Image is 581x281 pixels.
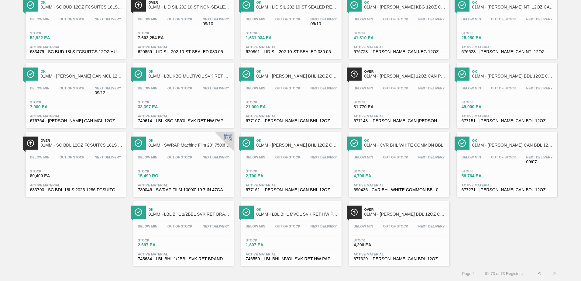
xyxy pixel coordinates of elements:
[237,197,345,266] a: ÍconeOk01MM - LBL BHL MVOL SVK RET HW PAPER #3Below Min-Out Of Stock-Next Delivery-Stock1,897 EAA...
[472,143,554,147] span: 01MM - CARR CAN BDL 12OZ PATRIOTS TWNSTK 30/12
[246,169,288,173] span: Stock
[246,160,265,164] span: -
[311,160,337,164] span: -
[462,17,481,21] span: Below Min
[60,86,85,90] span: Out Of Stock
[418,91,445,95] span: -
[138,257,229,261] span: 745684 - LBL BHL 1/2BBL SVK RET BRAND PPS 0717 #4
[30,160,50,164] span: -
[354,114,445,118] span: Active Material
[138,22,157,26] span: -
[256,208,339,211] span: Ok
[462,105,504,109] span: 49,900 EA
[256,5,339,9] span: 01MM - LID SIL 202 10-ST SEALED RED DI
[364,74,446,78] span: 01MM - CARR BUD 12OZ CAN PK 12/12 MILITARY PROMO
[345,128,452,197] a: ÍconeOk01MM - CVR BHL WHITE COMMON BBLBelow Min-Out Of Stock-Next Delivery-Stock4,706 EAActive Ma...
[167,86,193,90] span: Out Of Stock
[138,188,229,192] span: 730046 - SWRAP FILM 10000' 19.7 IN 47GA MACH NO S
[246,119,337,123] span: 677107 - CARR CAN BHL 12OZ TWNSTK 30/12 CAN 0724
[532,266,547,281] button: <
[242,1,250,9] img: Ícone
[458,139,466,147] img: Ícone
[27,1,34,9] img: Ícone
[462,114,553,118] span: Active Material
[484,271,523,276] span: 51 - 73 of 73 Registers
[452,128,560,197] a: ÍconeOk01MM - [PERSON_NAME] CAN BDL 12OZ PATRIOTS TWNSTK 30/12Below Min-Out Of Stock-Next Deliver...
[242,70,250,78] img: Ícone
[138,105,180,109] span: 33,397 EA
[246,174,288,178] span: 2,700 EA
[491,86,516,90] span: Out Of Stock
[41,143,123,147] span: 01MM - SC BDL 12OZ FCSUITCS 18LS HULK HANDLE - AQUEOUS COATING
[138,17,157,21] span: Below Min
[167,160,193,164] span: -
[30,31,73,35] span: Stock
[256,70,339,73] span: Ok
[30,17,50,21] span: Below Min
[345,197,452,266] a: ÍconeOver01MM - [PERSON_NAME] BDL 12OZ CAN 30/12 CAN PK - [US_STATE] NCAA PROMOBelow Min-Out Of S...
[275,91,301,95] span: -
[203,155,229,159] span: Next Delivery
[95,91,121,95] span: 09/12
[462,160,481,164] span: -
[246,229,265,233] span: -
[167,224,193,228] span: Out Of Stock
[472,1,554,4] span: Ok
[30,114,121,118] span: Active Material
[246,100,288,104] span: Stock
[242,139,250,147] img: Ícone
[149,70,231,73] span: Ok
[246,22,265,26] span: -
[354,119,445,123] span: 677148 - CARR CAN BUD 12OZ FOH ALWAYS CAN PK 12/1
[354,86,373,90] span: Below Min
[311,155,337,159] span: Next Delivery
[458,1,466,9] img: Ícone
[418,17,445,21] span: Next Delivery
[462,50,553,54] span: 676623 - CARR CAN NTI 12OZ CAN PK 15/12 CAN 0123
[354,31,396,35] span: Stock
[149,1,231,4] span: Over
[364,5,446,9] span: 01MM - CARR KBG 12OZ CAN CAN PK 12/12 CAN
[491,17,516,21] span: Out Of Stock
[138,36,180,40] span: 7,602,254 EA
[491,160,516,164] span: -
[350,70,358,78] img: Ícone
[526,160,553,164] span: 09/07
[30,105,73,109] span: 7,900 EA
[354,17,373,21] span: Below Min
[246,45,337,49] span: Active Material
[246,188,337,192] span: 677161 - CARR CAN BHL 12OZ FARMING TWNSTK 30/12 C
[30,119,121,123] span: 676764 - CARR CAN MCL 12OZ TWNSTK 30/12 CAN 0723
[364,70,446,73] span: Over
[345,59,452,128] a: ÍconeOver01MM - [PERSON_NAME] 12OZ CAN PK 12/12 MILITARY PROMOBelow Min-Out Of Stock-Next Deliver...
[149,143,231,147] span: 01MM - SWRAP Machine Film 20" 7500ft 63 Gauge
[354,160,373,164] span: -
[364,143,446,147] span: 01MM - CVR BHL WHITE COMMON BBL
[418,229,445,233] span: -
[246,114,337,118] span: Active Material
[364,139,446,142] span: Ok
[311,229,337,233] span: -
[30,155,50,159] span: Below Min
[30,22,50,26] span: -
[27,70,34,78] img: Ícone
[129,59,237,128] a: ÍconeOk01MM - LBL KBG MULTIVOL SVK RET HW PPS #3Below Min-Out Of Stock-Next Delivery-Stock33,397 ...
[138,224,157,228] span: Below Min
[242,208,250,216] img: Ícone
[129,128,237,197] a: ÍconeOk01MM - SWRAP Machine Film 20" 7500ft 63 GaugeBelow Min-Out Of Stock-Next Delivery-Stock15,...
[135,70,142,78] img: Ícone
[138,252,229,256] span: Active Material
[462,271,475,276] span: Page : 2
[526,86,553,90] span: Next Delivery
[246,86,265,90] span: Below Min
[246,238,288,242] span: Stock
[350,139,358,147] img: Ícone
[354,224,373,228] span: Below Min
[354,174,396,178] span: 4,706 EA
[491,155,516,159] span: Out Of Stock
[354,252,445,256] span: Active Material
[354,257,445,261] span: 677329 - CARR CAN BDL 12OZ NEW HAMP TWNSTK 30/12
[41,74,123,78] span: 01MM - CARR CAN MCL 12OZ TWNSTK 30/12 CAN
[354,238,396,242] span: Stock
[462,169,504,173] span: Stock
